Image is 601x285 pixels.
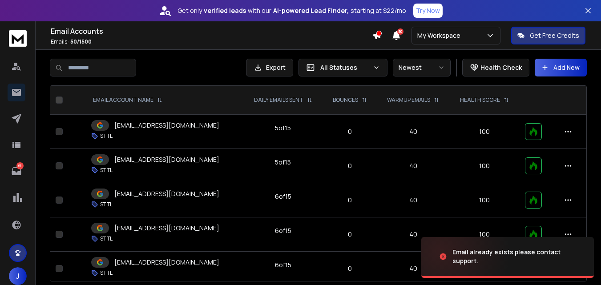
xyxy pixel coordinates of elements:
[9,267,27,285] button: J
[328,161,371,170] p: 0
[328,196,371,205] p: 0
[320,63,369,72] p: All Statuses
[51,26,372,36] h1: Email Accounts
[393,59,451,76] button: Newest
[100,201,113,208] p: STTL
[93,96,162,104] div: EMAIL ACCOUNT NAME
[275,192,291,201] div: 6 of 15
[417,31,464,40] p: My Workspace
[377,183,450,217] td: 40
[100,132,113,140] p: STTL
[114,155,219,164] p: [EMAIL_ADDRESS][DOMAIN_NAME]
[377,217,450,252] td: 40
[333,96,358,104] p: BOUNCES
[275,261,291,269] div: 6 of 15
[387,96,430,104] p: WARMUP EMAILS
[275,158,291,167] div: 5 of 15
[275,226,291,235] div: 6 of 15
[8,162,25,180] a: 61
[450,183,520,217] td: 100
[328,230,371,239] p: 0
[70,38,92,45] span: 50 / 1500
[328,264,371,273] p: 0
[450,115,520,149] td: 100
[535,59,587,76] button: Add New
[452,248,583,265] div: Email already exists please contact support.
[9,30,27,47] img: logo
[413,4,443,18] button: Try Now
[51,38,372,45] p: Emails :
[328,127,371,136] p: 0
[530,31,579,40] p: Get Free Credits
[275,124,291,132] div: 5 of 15
[511,27,585,44] button: Get Free Credits
[421,233,510,281] img: image
[273,6,349,15] strong: AI-powered Lead Finder,
[114,224,219,233] p: [EMAIL_ADDRESS][DOMAIN_NAME]
[254,96,303,104] p: DAILY EMAILS SENT
[114,258,219,267] p: [EMAIL_ADDRESS][DOMAIN_NAME]
[416,6,440,15] p: Try Now
[100,269,113,277] p: STTL
[462,59,529,76] button: Health Check
[377,115,450,149] td: 40
[460,96,500,104] p: HEALTH SCORE
[16,162,24,169] p: 61
[246,59,293,76] button: Export
[377,149,450,183] td: 40
[480,63,522,72] p: Health Check
[177,6,406,15] p: Get only with our starting at $22/mo
[450,217,520,252] td: 100
[114,121,219,130] p: [EMAIL_ADDRESS][DOMAIN_NAME]
[450,149,520,183] td: 100
[100,235,113,242] p: STTL
[114,189,219,198] p: [EMAIL_ADDRESS][DOMAIN_NAME]
[204,6,246,15] strong: verified leads
[100,167,113,174] p: STTL
[397,28,403,35] span: 50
